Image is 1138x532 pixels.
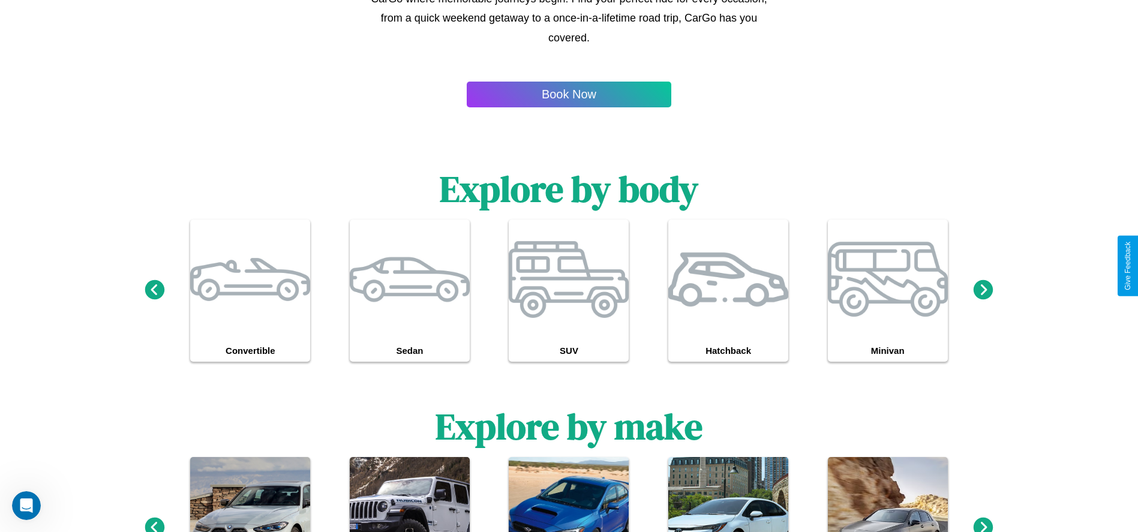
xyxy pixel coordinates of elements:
iframe: Intercom live chat [12,491,41,520]
h4: SUV [509,339,629,362]
h4: Hatchback [668,339,788,362]
h4: Convertible [190,339,310,362]
h1: Explore by body [440,164,698,214]
h4: Sedan [350,339,470,362]
div: Give Feedback [1124,242,1132,290]
button: Book Now [467,82,671,107]
h1: Explore by make [436,402,702,451]
h4: Minivan [828,339,948,362]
